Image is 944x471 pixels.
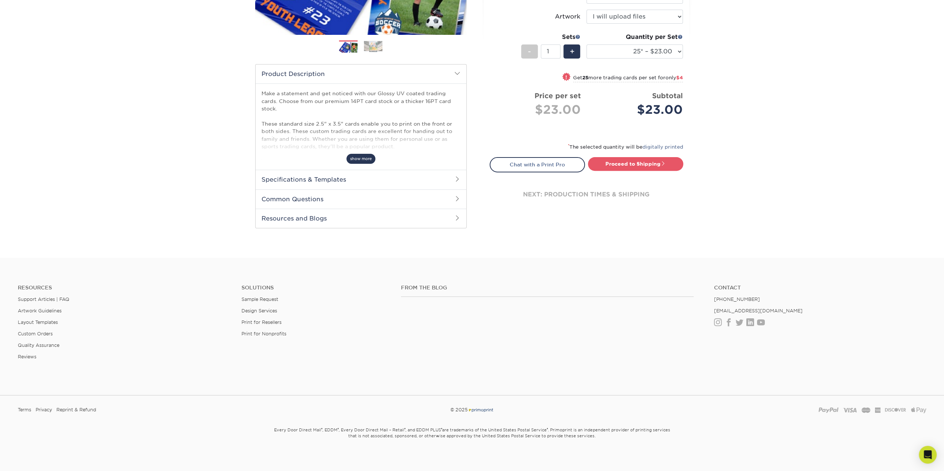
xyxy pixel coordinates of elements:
[2,448,63,468] iframe: Google Customer Reviews
[547,427,548,431] sup: ®
[490,157,585,172] a: Chat with a Print Pro
[569,46,574,57] span: +
[256,64,466,83] h2: Product Description
[586,33,683,42] div: Quantity per Set
[36,404,52,415] a: Privacy
[255,424,689,457] small: Every Door Direct Mail , EDDM , Every Door Direct Mail – Retail , and EDDM PLUS are trademarks of...
[652,92,683,100] strong: Subtotal
[241,308,277,314] a: Design Services
[714,296,760,302] a: [PHONE_NUMBER]
[490,172,683,217] div: next: production times & shipping
[642,144,683,150] a: digitally printed
[241,319,282,325] a: Print for Resellers
[404,427,405,431] sup: ®
[521,33,580,42] div: Sets
[18,331,53,336] a: Custom Orders
[468,407,494,412] img: Primoprint
[18,296,69,302] a: Support Articles | FAQ
[18,342,59,348] a: Quality Assurance
[573,75,683,82] small: Get more trading cards per set for
[588,157,683,170] a: Proceed to Shipping
[364,41,382,52] img: Trading Cards 02
[496,101,581,119] div: $23.00
[676,75,683,80] span: $4
[256,170,466,189] h2: Specifications & Templates
[18,354,36,359] a: Reviews
[18,319,58,325] a: Layout Templates
[256,209,466,228] h2: Resources and Blogs
[319,404,625,415] div: © 2025
[714,285,926,291] a: Contact
[18,404,31,415] a: Terms
[565,73,567,81] span: !
[592,101,683,119] div: $23.00
[401,285,694,291] h4: From the Blog
[256,189,466,209] h2: Common Questions
[535,92,581,100] strong: Price per set
[339,41,358,54] img: Trading Cards 01
[321,427,322,431] sup: ®
[665,75,683,80] span: only
[241,285,390,291] h4: Solutions
[582,75,588,80] strong: 25
[714,308,802,314] a: [EMAIL_ADDRESS][DOMAIN_NAME]
[338,427,339,431] sup: ®
[441,427,442,431] sup: ®
[346,154,375,164] span: show more
[919,446,937,464] div: Open Intercom Messenger
[262,90,460,180] p: Make a statement and get noticed with our Glossy UV coated trading cards. Choose from our premium...
[56,404,96,415] a: Reprint & Refund
[528,46,531,57] span: -
[18,285,230,291] h4: Resources
[18,308,62,314] a: Artwork Guidelines
[568,144,683,150] small: The selected quantity will be
[241,296,278,302] a: Sample Request
[241,331,286,336] a: Print for Nonprofits
[555,12,580,21] div: Artwork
